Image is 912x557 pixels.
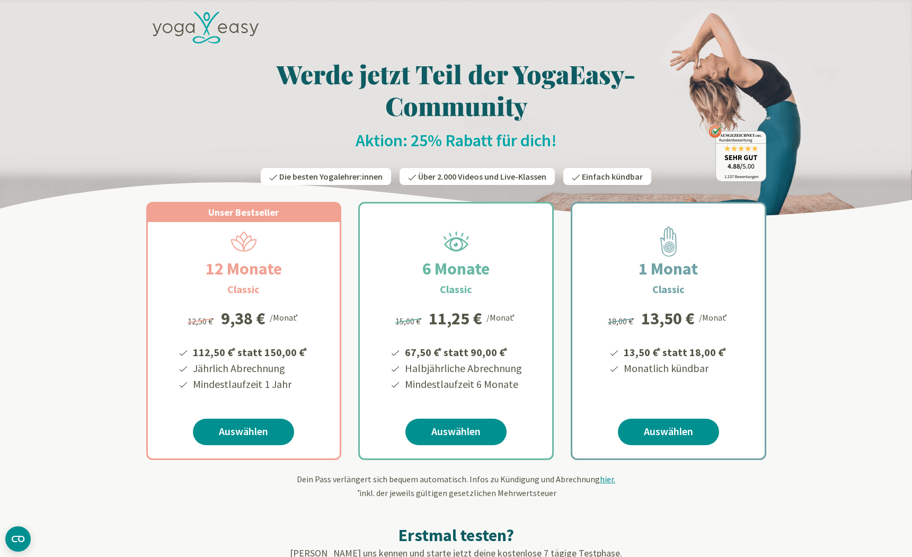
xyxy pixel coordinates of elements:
div: 9,38 € [221,310,265,327]
span: Einfach kündbar [582,171,643,182]
h2: 1 Monat [613,256,723,281]
span: inkl. der jeweils gültigen gesetzlichen Mehrwertsteuer [356,488,556,498]
li: Jährlich Abrechnung [191,360,309,376]
h2: 6 Monate [397,256,515,281]
h2: Erstmal testen? [146,525,766,546]
li: Halbjährliche Abrechnung [403,360,522,376]
a: Auswählen [618,419,719,445]
div: /Monat [699,310,729,324]
span: hier. [600,474,615,484]
h2: 12 Monate [180,256,307,281]
span: Unser Bestseller [208,206,279,218]
button: CMP-Widget öffnen [5,526,31,552]
h3: Classic [652,281,685,297]
div: 13,50 € [641,310,695,327]
div: /Monat [270,310,300,324]
li: Mindestlaufzeit 1 Jahr [191,376,309,392]
li: 112,50 € statt 150,00 € [191,342,309,360]
span: Die besten Yogalehrer:innen [279,171,383,182]
li: 67,50 € statt 90,00 € [403,342,522,360]
h1: Werde jetzt Teil der YogaEasy-Community [146,58,766,121]
li: 13,50 € statt 18,00 € [622,342,728,360]
div: Dein Pass verlängert sich bequem automatisch. Infos zu Kündigung und Abrechnung [146,473,766,499]
h3: Classic [227,281,260,297]
img: ausgezeichnet_badge.png [709,125,766,182]
h3: Classic [440,281,472,297]
li: Monatlich kündbar [622,360,728,376]
a: Auswählen [405,419,507,445]
div: /Monat [486,310,517,324]
span: 12,50 € [188,316,216,326]
a: Auswählen [193,419,294,445]
li: Mindestlaufzeit 6 Monate [403,376,522,392]
h2: Aktion: 25% Rabatt für dich! [146,130,766,151]
span: 18,00 € [608,316,636,326]
div: 11,25 € [429,310,482,327]
span: 15,00 € [395,316,423,326]
span: Über 2.000 Videos und Live-Klassen [418,171,546,182]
